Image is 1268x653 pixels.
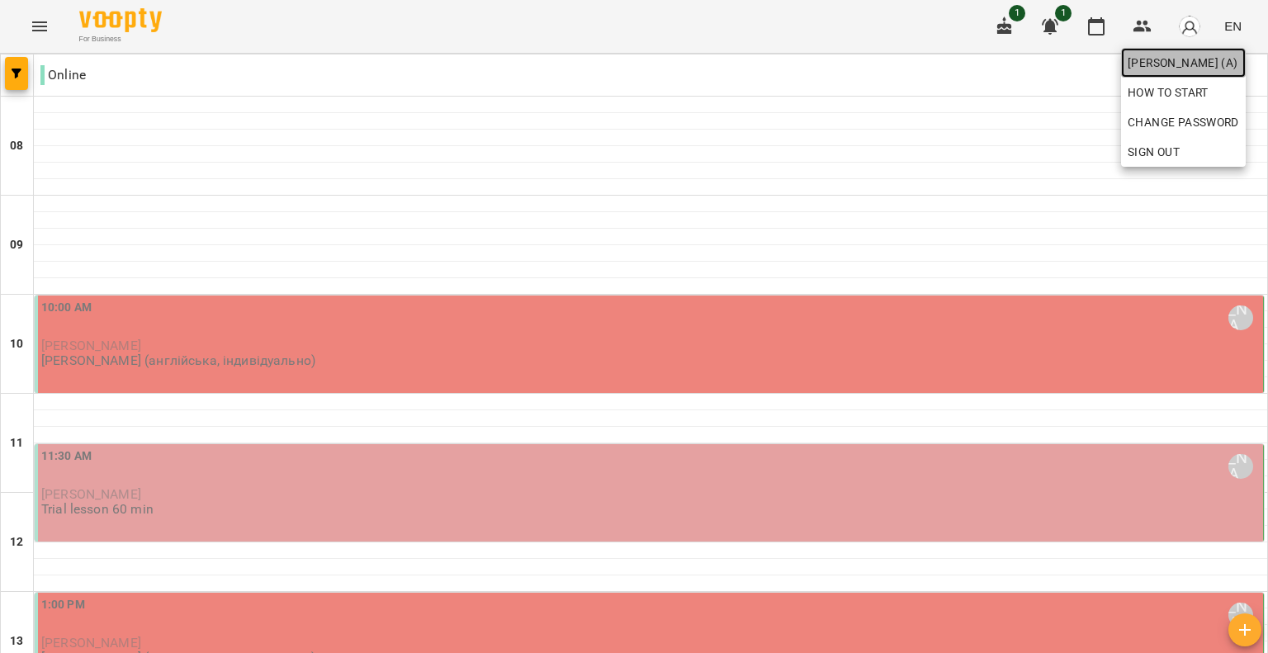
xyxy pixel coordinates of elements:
[1121,78,1215,107] a: How to start
[1128,83,1209,102] span: How to start
[1121,107,1246,137] a: Change Password
[1128,142,1180,162] span: Sign Out
[1128,112,1239,132] span: Change Password
[1121,48,1246,78] a: [PERSON_NAME] (а)
[1121,137,1246,167] button: Sign Out
[1128,53,1239,73] span: [PERSON_NAME] (а)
